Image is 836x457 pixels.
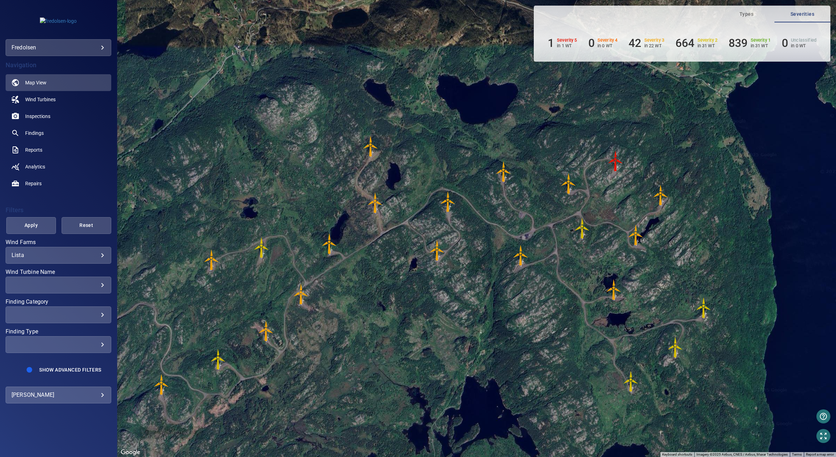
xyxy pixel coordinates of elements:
button: Show Advanced Filters [35,364,105,375]
img: windFarmIconCat3.svg [427,240,448,261]
a: Open this area in Google Maps (opens a new window) [119,448,142,457]
button: Apply [6,217,56,234]
img: Google [119,448,142,457]
label: Wind Turbine Name [6,269,111,275]
p: in 1 WT [557,43,577,48]
gmp-advanced-marker: T25 [572,218,593,239]
gmp-advanced-marker: T29 [621,371,642,392]
img: windFarmIconCat3.svg [360,136,381,157]
img: windFarmIconCat3.svg [256,320,277,341]
a: analytics noActive [6,158,111,175]
gmp-advanced-marker: T18 [360,136,381,157]
li: Severity 5 [548,36,577,50]
label: Finding Category [6,299,111,305]
gmp-advanced-marker: T27 [650,185,671,206]
div: Lista [12,252,105,258]
img: windFarmIconCat2.svg [208,349,229,370]
gmp-advanced-marker: T12 [151,374,172,395]
p: in 0 WT [791,43,816,48]
img: windFarmIconCat2.svg [665,337,686,358]
li: Severity 2 [675,36,717,50]
a: map active [6,74,111,91]
span: Apply [15,221,47,230]
span: Show Advanced Filters [39,367,101,373]
label: Wind Farms [6,240,111,245]
img: windFarmIconCat3.svg [625,224,646,245]
img: windFarmIconCat3.svg [365,192,386,213]
gmp-advanced-marker: T26 [625,224,646,245]
gmp-advanced-marker: T28 [603,279,624,300]
h4: Navigation [6,62,111,69]
gmp-advanced-marker: T14 [256,320,277,341]
img: windFarmIconCat3.svg [319,233,340,254]
span: Map View [25,79,47,86]
gmp-advanced-marker: T16 [319,233,340,254]
span: Severities [779,10,826,19]
gmp-advanced-marker: T17 [365,192,386,213]
span: Types [723,10,770,19]
a: inspections noActive [6,108,111,125]
span: Reset [70,221,102,230]
h6: Severity 4 [597,38,618,43]
img: windFarmIconCat3.svg [510,245,531,266]
gmp-advanced-marker: T13 [208,349,229,370]
h6: 664 [675,36,694,50]
img: windFarmIconCat2.svg [693,297,714,318]
span: Inspections [25,113,50,120]
a: Report a map error [806,452,834,456]
img: fredolsen-logo [40,18,77,25]
a: repairs noActive [6,175,111,192]
button: Reset [62,217,111,234]
img: windFarmIconCat3.svg [603,279,624,300]
label: Finding Type [6,329,111,334]
gmp-advanced-marker: T19 [427,240,448,261]
p: in 22 WT [644,43,665,48]
img: windFarmIconCat2.svg [251,237,272,258]
span: Analytics [25,163,45,170]
li: Severity 4 [588,36,618,50]
h6: Severity 1 [751,38,771,43]
gmp-advanced-marker: T22 [558,173,579,194]
h6: 42 [629,36,641,50]
gmp-advanced-marker: T10 [201,249,222,270]
a: reports noActive [6,141,111,158]
span: Repairs [25,180,42,187]
img: windFarmIconCat5.svg [605,151,626,172]
h6: Unclassified [791,38,816,43]
img: windFarmIconCat2.svg [621,371,642,392]
h4: Filters [6,207,111,214]
gmp-advanced-marker: T23 [605,151,626,172]
a: windturbines noActive [6,91,111,108]
h6: 1 [548,36,554,50]
span: Imagery ©2025 Airbus, CNES / Airbus, Maxar Technologies [696,452,788,456]
div: fredolsen [6,39,111,56]
a: Terms (opens in new tab) [792,452,802,456]
p: in 31 WT [697,43,718,48]
h6: 0 [588,36,595,50]
gmp-advanced-marker: T20 [438,191,459,212]
h6: Severity 5 [557,38,577,43]
img: windFarmIconCat3.svg [291,284,312,305]
gmp-advanced-marker: T15 [291,284,312,305]
img: windFarmIconCat2.svg [572,218,593,239]
p: in 31 WT [751,43,771,48]
div: [PERSON_NAME] [12,389,105,401]
p: in 0 WT [597,43,618,48]
span: Reports [25,146,42,153]
h6: Severity 3 [644,38,665,43]
h6: Severity 2 [697,38,718,43]
button: Keyboard shortcuts [662,452,692,457]
a: findings noActive [6,125,111,141]
li: Severity Unclassified [782,36,816,50]
gmp-advanced-marker: T24 [510,245,531,266]
li: Severity 3 [629,36,664,50]
gmp-advanced-marker: T21 [493,161,514,182]
span: Findings [25,130,44,137]
li: Severity 1 [729,36,771,50]
img: windFarmIconCat3.svg [151,374,172,395]
div: Finding Category [6,306,111,323]
div: Finding Type [6,336,111,353]
h6: 839 [729,36,748,50]
img: windFarmIconCat3.svg [201,249,222,270]
h6: 0 [782,36,788,50]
